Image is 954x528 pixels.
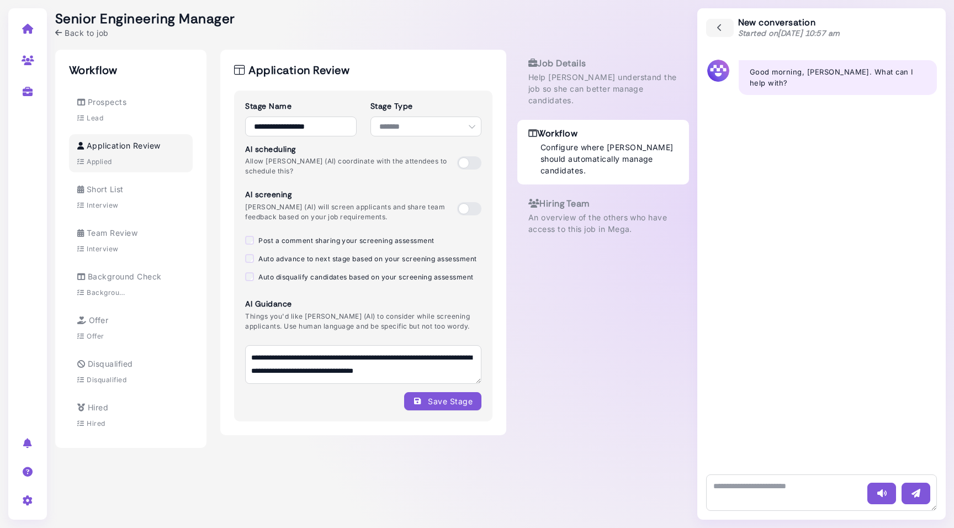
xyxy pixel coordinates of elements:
[87,375,126,385] div: Disqualified
[69,64,193,77] h2: Workflow
[245,311,481,331] p: Things you'd like [PERSON_NAME] (AI) to consider while screening applicants. Use human language a...
[245,145,457,154] h3: AI scheduling
[258,272,473,282] label: Auto disqualify candidates based on your screening assessment
[87,200,118,210] div: Interview
[738,17,840,39] div: New conversation
[87,244,118,254] div: Interview
[65,27,108,39] span: Back to job
[528,128,678,139] h3: Workflow
[413,395,473,407] div: Save Stage
[245,190,457,199] h3: AI screening
[87,419,105,429] div: Hired
[245,102,356,111] h3: Stage Name
[87,157,112,167] div: Applied
[245,156,457,176] p: Allow [PERSON_NAME] (AI) coordinate with the attendees to schedule this?
[258,236,434,246] label: Post a comment sharing your screening assessment
[88,359,133,368] span: Disqualified
[88,97,126,107] span: Prospects
[528,71,678,106] p: Help [PERSON_NAME] understand the job so she can better manage candidates.
[245,202,457,222] p: [PERSON_NAME] (AI) will screen applicants and share team feedback based on your job requirements.
[739,60,937,95] div: Good morning, [PERSON_NAME]. What can I help with?
[87,141,161,150] span: Application Review
[245,299,481,309] h3: AI Guidance
[778,28,840,38] time: [DATE] 10:57 am
[88,272,162,281] span: Background Check
[234,64,492,77] h2: Application Review
[258,254,476,264] label: Auto advance to next stage based on your screening assessment
[87,113,103,123] div: Lead
[87,331,104,341] div: Offer
[528,198,678,209] h3: Hiring Team
[88,403,108,412] span: Hired
[528,58,678,68] h3: Job Details
[87,184,124,194] span: Short List
[89,315,108,325] span: Offer
[528,212,678,235] p: An overview of the others who have access to this job in Mega.
[540,141,678,176] p: Configure where [PERSON_NAME] should automatically manage candidates.
[87,288,128,298] div: Background Check
[55,11,235,27] h2: Senior Engineering Manager
[404,392,481,410] button: Save Stage
[738,28,840,38] span: Started on
[370,102,481,111] h3: Stage Type
[87,228,137,237] span: Team Review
